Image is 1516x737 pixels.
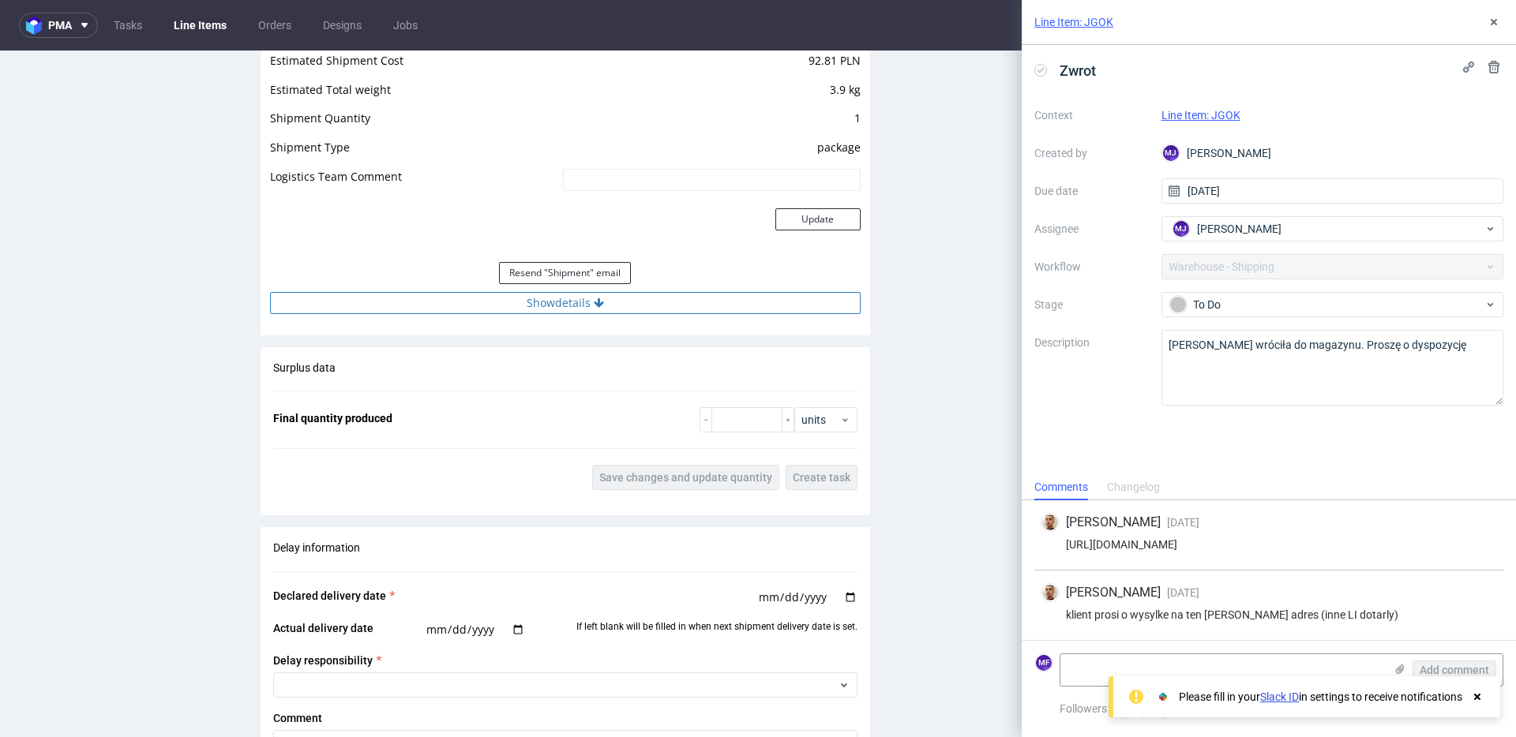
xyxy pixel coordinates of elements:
button: Showdetails [270,241,861,264]
img: Bartłomiej Leśniczuk [1042,585,1058,600]
span: [PERSON_NAME] [1066,514,1161,531]
td: Shipment Quantity [270,58,559,88]
div: klient prosi o wysylke na ten [PERSON_NAME] adres (inne LI dotarly) [1041,608,1497,621]
figcaption: MF [1036,655,1052,671]
div: Please fill in your in settings to receive notifications [1179,689,1462,705]
a: Orders [249,13,301,38]
a: Designs [313,13,371,38]
span: [DATE] [1167,586,1199,599]
td: 3.9 kg [559,30,861,59]
img: Slack [1155,689,1171,705]
span: Declared delivery date [273,539,386,552]
td: 1 [559,58,861,88]
button: Update [775,158,861,180]
label: Created by [1034,144,1149,163]
label: Due date [1034,181,1149,200]
div: To Do [1169,296,1484,313]
td: Logistics Team Comment [270,117,559,152]
a: Line Item: JGOK [1161,109,1240,122]
a: Tasks [104,13,152,38]
td: Estimated Total weight [270,30,559,59]
span: Actual delivery date [273,571,373,584]
span: Delay responsibility [273,604,373,616]
span: [PERSON_NAME] [1197,221,1281,237]
span: pma [48,20,72,31]
label: Assignee [1034,219,1149,238]
td: package [559,88,861,117]
div: Comments [1034,475,1088,500]
img: Bartłomiej Leśniczuk [1042,514,1058,530]
span: [PERSON_NAME] [1066,584,1161,601]
td: Shipment Type [270,88,559,117]
a: Line Item: JGOK [1034,14,1113,30]
textarea: [PERSON_NAME] wróciła do magazynu. Proszę o dyspozycję [1161,330,1504,406]
figcaption: MJ [1173,221,1189,237]
span: Final quantity produced [273,361,392,374]
figcaption: MJ [1163,145,1179,161]
div: Changelog [1107,475,1160,500]
div: [URL][DOMAIN_NAME] [1041,538,1497,551]
span: If left blank will be filled in when next shipment delivery date is set. [576,570,857,589]
span: Followers [1060,702,1107,715]
label: Description [1034,333,1149,402]
a: Jobs [384,13,427,38]
td: 92.81 PLN [559,1,861,30]
label: Context [1034,106,1149,125]
span: [DATE] [1167,516,1199,529]
td: Estimated Shipment Cost [270,1,559,30]
span: units [801,361,840,377]
button: pma [19,13,98,38]
a: Slack ID [1260,690,1299,703]
label: Workflow [1034,257,1149,276]
button: Resend "Shipment" email [499,211,631,234]
span: Delay information [273,491,360,503]
span: Surplus data [273,311,336,324]
label: Stage [1034,295,1149,314]
a: Line Items [164,13,236,38]
span: Comment [273,661,322,674]
span: Zwrot [1053,58,1102,84]
div: [PERSON_NAME] [1161,140,1504,166]
img: logo [26,17,48,35]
